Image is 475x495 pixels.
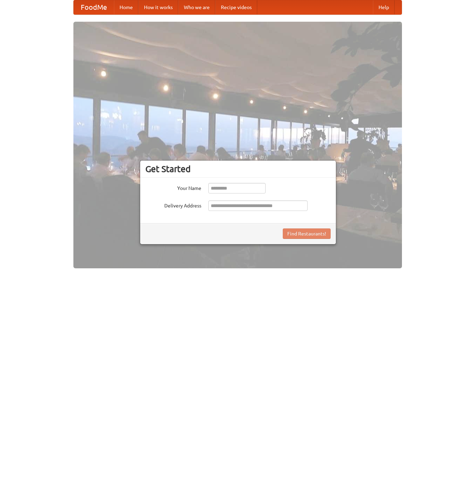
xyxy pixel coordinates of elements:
[145,200,201,209] label: Delivery Address
[283,228,331,239] button: Find Restaurants!
[74,0,114,14] a: FoodMe
[145,164,331,174] h3: Get Started
[215,0,257,14] a: Recipe videos
[373,0,395,14] a: Help
[145,183,201,192] label: Your Name
[114,0,138,14] a: Home
[178,0,215,14] a: Who we are
[138,0,178,14] a: How it works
